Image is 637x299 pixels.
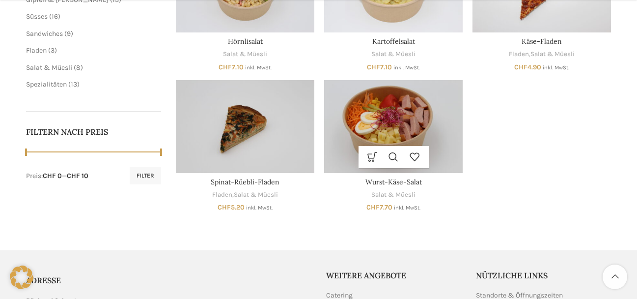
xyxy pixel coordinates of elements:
[76,63,81,72] span: 8
[52,12,58,21] span: 16
[362,146,383,168] a: In den Warenkorb legen: „Wurst-Käse-Salat“
[394,205,420,211] small: inkl. MwSt.
[472,50,611,59] div: ,
[26,30,63,38] a: Sandwiches
[211,178,279,186] a: Spinat-Rüebli-Fladen
[219,63,232,71] span: CHF
[26,46,47,55] a: Fladen
[367,63,380,71] span: CHF
[365,178,422,186] a: Wurst-Käse-Salat
[223,50,267,59] a: Salat & Müesli
[26,275,61,285] span: ADRESSE
[383,146,404,168] a: Schnellansicht
[366,203,392,211] bdi: 7.70
[26,126,162,137] h5: Filtern nach Preis
[176,80,314,173] a: Spinat-Rüebli-Fladen
[234,190,278,200] a: Salat & Müesli
[218,203,245,211] bdi: 5.20
[246,205,273,211] small: inkl. MwSt.
[67,172,88,180] span: CHF 10
[603,265,627,289] a: Scroll to top button
[366,203,380,211] span: CHF
[67,30,71,38] span: 9
[176,190,314,200] div: ,
[26,12,48,21] a: Süsses
[26,63,72,72] a: Salat & Müesli
[372,37,415,46] a: Kartoffelsalat
[530,50,575,59] a: Salat & Müesli
[393,64,420,71] small: inkl. MwSt.
[43,172,62,180] span: CHF 0
[218,203,231,211] span: CHF
[543,64,569,71] small: inkl. MwSt.
[324,80,463,173] a: Wurst-Käse-Salat
[71,80,77,89] span: 13
[26,171,88,181] div: Preis: —
[371,50,415,59] a: Salat & Müesli
[245,64,272,71] small: inkl. MwSt.
[219,63,244,71] bdi: 7.10
[514,63,541,71] bdi: 4.90
[371,190,415,200] a: Salat & Müesli
[26,80,67,89] a: Spezialitäten
[476,270,611,281] h5: Nützliche Links
[228,37,263,46] a: Hörnlisalat
[130,167,161,184] button: Filter
[212,190,232,200] a: Fladen
[326,270,462,281] h5: Weitere Angebote
[509,50,529,59] a: Fladen
[514,63,527,71] span: CHF
[367,63,392,71] bdi: 7.10
[51,46,55,55] span: 3
[522,37,562,46] a: Käse-Fladen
